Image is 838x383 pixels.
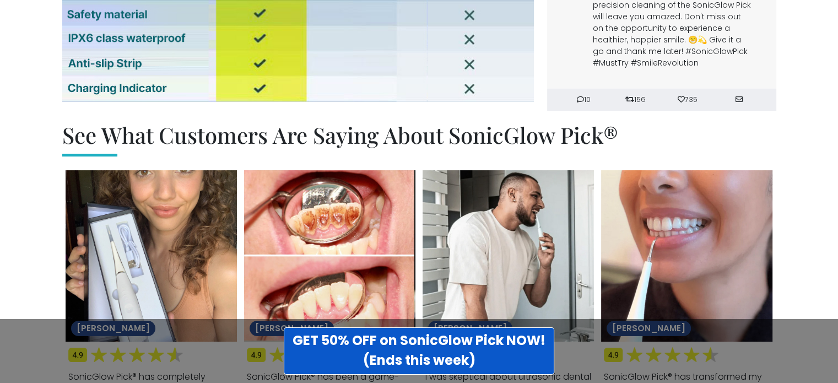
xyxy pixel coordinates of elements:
[662,95,713,106] li: 735
[293,331,545,369] strong: GET 50% OFF on SonicGlow Pick NOW! (Ends this week)
[244,170,415,342] img: rew2.jpg
[62,122,776,157] h2: See What Customers Are Saying About SonicGlow Pick®
[558,95,610,106] li: 10
[284,327,554,375] a: GET 50% OFF on SonicGlow Pick NOW!(Ends this week)
[610,95,662,106] li: 156
[423,170,594,342] img: rew3.jpg
[601,170,772,342] img: rew4.jpg
[66,170,237,342] img: rew1.jpg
